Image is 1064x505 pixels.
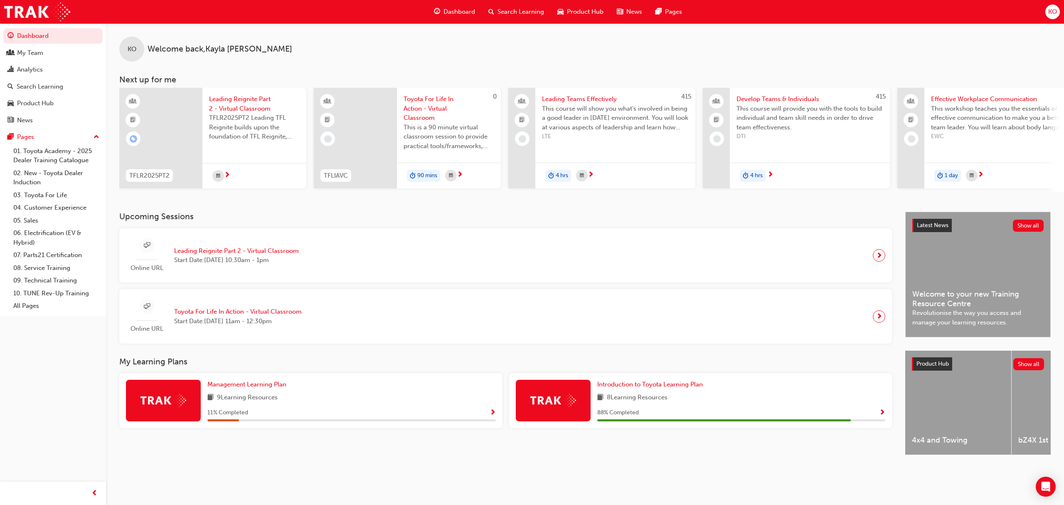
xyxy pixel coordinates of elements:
[551,3,610,20] a: car-iconProduct Hub
[736,132,883,141] span: DTI
[126,324,167,334] span: Online URL
[905,212,1051,337] a: Latest NewsShow allWelcome to your new Training Resource CentreRevolutionise the way you access a...
[508,88,695,188] a: 415Leading Teams EffectivelyThis course will show you what's involved in being a good leader in [...
[519,96,525,107] span: people-icon
[148,45,292,54] span: Welcome back , Kayla [PERSON_NAME]
[1045,5,1060,19] button: KO
[743,171,749,181] span: duration-icon
[912,357,1044,371] a: Product HubShow all
[617,7,623,17] span: news-icon
[449,171,453,181] span: calendar-icon
[597,380,706,389] a: Introduction to Toyota Learning Plan
[482,3,551,20] a: search-iconSearch Learning
[908,96,914,107] span: people-icon
[10,300,103,312] a: All Pages
[207,393,214,403] span: book-icon
[10,214,103,227] a: 05. Sales
[879,409,885,417] span: Show Progress
[713,135,721,143] span: learningRecordVerb_NONE-icon
[588,171,594,179] span: next-icon
[767,171,773,179] span: next-icon
[970,171,974,181] span: calendar-icon
[3,129,103,145] button: Pages
[324,135,332,143] span: learningRecordVerb_NONE-icon
[94,132,99,143] span: up-icon
[626,7,642,17] span: News
[10,167,103,189] a: 02. New - Toyota Dealer Induction
[7,66,14,74] span: chart-icon
[140,394,186,407] img: Trak
[144,302,150,312] span: sessionType_ONLINE_URL-icon
[417,171,437,181] span: 90 mins
[404,94,494,123] span: Toyota For Life In Action - Virtual Classroom
[119,357,892,366] h3: My Learning Plans
[3,45,103,61] a: My Team
[3,27,103,129] button: DashboardMy TeamAnalyticsSearch LearningProduct HubNews
[7,32,14,40] span: guage-icon
[17,82,63,92] div: Search Learning
[224,172,230,179] span: next-icon
[434,7,440,17] span: guage-icon
[209,94,300,113] span: Leading Reignite Part 2 - Virtual Classroom
[542,94,689,104] span: Leading Teams Effectively
[10,287,103,300] a: 10. TUNE Rev-Up Training
[126,296,885,337] a: Online URLToyota For Life In Action - Virtual ClassroomStart Date:[DATE] 11am - 12:30pm
[488,7,494,17] span: search-icon
[10,274,103,287] a: 09. Technical Training
[126,235,885,276] a: Online URLLeading Reignite Part 2 - Virtual ClassroomStart Date:[DATE] 10:30am - 1pm
[174,317,302,326] span: Start Date: [DATE] 11am - 12:30pm
[542,104,689,132] span: This course will show you what's involved in being a good leader in [DATE] environment. You will ...
[879,408,885,418] button: Show Progress
[876,311,882,322] span: next-icon
[130,135,137,143] span: learningRecordVerb_ENROLL-icon
[490,409,496,417] span: Show Progress
[106,75,1064,84] h3: Next up for me
[912,436,1005,445] span: 4x4 and Towing
[174,246,299,256] span: Leading Reignite Part 2 - Virtual Classroom
[1036,477,1056,497] div: Open Intercom Messenger
[876,250,882,261] span: next-icon
[567,7,603,17] span: Product Hub
[750,171,763,181] span: 4 hrs
[217,393,278,403] span: 9 Learning Resources
[10,145,103,167] a: 01. Toyota Academy - 2025 Dealer Training Catalogue
[607,393,667,403] span: 8 Learning Resources
[17,99,54,108] div: Product Hub
[681,93,691,100] span: 415
[17,132,34,142] div: Pages
[10,189,103,202] a: 03. Toyota For Life
[736,94,883,104] span: Develop Teams & Individuals
[557,7,564,17] span: car-icon
[736,104,883,132] span: This course will provide you with the tools to build individual and team skill needs in order to ...
[876,93,886,100] span: 415
[3,113,103,128] a: News
[325,115,330,126] span: booktick-icon
[1013,220,1044,232] button: Show all
[597,381,703,388] span: Introduction to Toyota Learning Plan
[3,62,103,77] a: Analytics
[457,171,463,179] span: next-icon
[91,488,98,499] span: prev-icon
[207,380,290,389] a: Management Learning Plan
[978,171,984,179] span: next-icon
[7,83,13,91] span: search-icon
[7,50,14,57] span: people-icon
[129,171,170,181] span: TFLR2025PT2
[4,2,70,21] img: Trak
[174,255,299,265] span: Start Date: [DATE] 10:30am - 1pm
[7,117,14,124] span: news-icon
[649,3,689,20] a: pages-iconPages
[410,171,416,181] span: duration-icon
[945,171,958,181] span: 1 day
[597,408,639,418] span: 88 % Completed
[519,135,526,143] span: learningRecordVerb_NONE-icon
[443,7,475,17] span: Dashboard
[905,351,1011,455] a: 4x4 and Towing
[610,3,649,20] a: news-iconNews
[937,171,943,181] span: duration-icon
[908,135,915,143] span: learningRecordVerb_NONE-icon
[128,45,136,54] span: KO
[7,100,14,107] span: car-icon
